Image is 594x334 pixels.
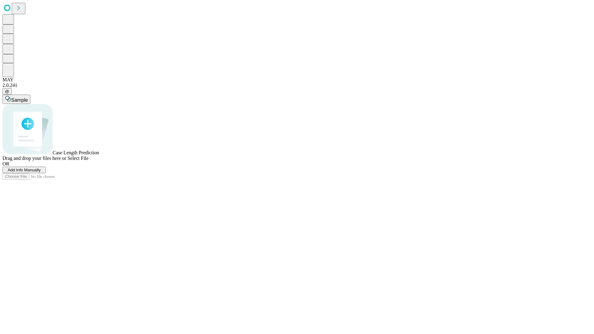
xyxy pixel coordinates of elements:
button: Add Info Manually [2,167,46,173]
span: Drag and drop your files here or [2,156,66,161]
div: 2.0.241 [2,83,592,88]
button: Sample [2,95,30,104]
button: @ [2,88,12,95]
span: @ [5,89,9,94]
span: Add Info Manually [8,168,41,172]
span: OR [2,161,9,166]
span: Select File [67,156,88,161]
div: MAY [2,77,592,83]
span: Sample [11,97,28,103]
span: Case Length Prediction [53,150,99,155]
